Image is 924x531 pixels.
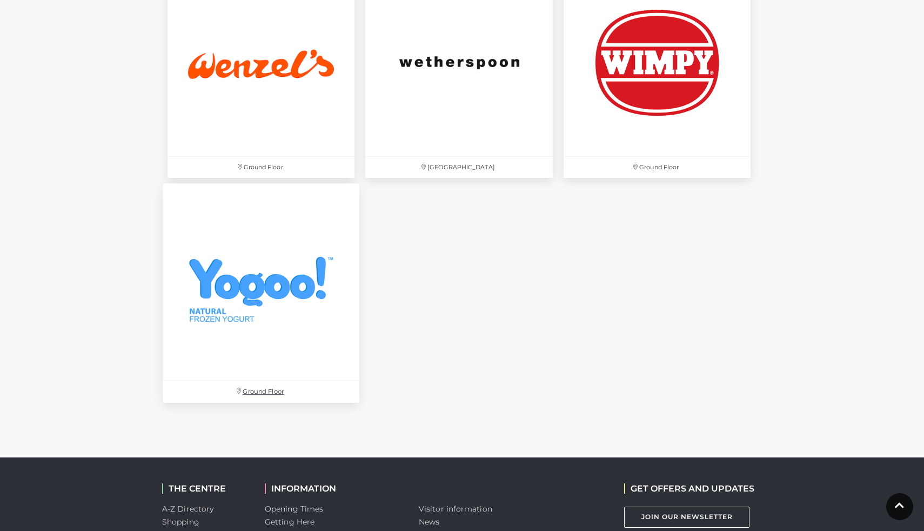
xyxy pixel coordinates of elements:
[162,504,213,514] a: A-Z Directory
[163,381,359,403] p: Ground Floor
[265,483,403,494] h2: INFORMATION
[365,157,552,178] p: [GEOGRAPHIC_DATA]
[157,178,365,409] a: Yogoo at Festival Place Ground Floor
[564,157,751,178] p: Ground Floor
[624,483,754,494] h2: GET OFFERS AND UPDATES
[265,504,323,514] a: Opening Times
[265,517,314,527] a: Getting Here
[419,504,492,514] a: Visitor information
[419,517,439,527] a: News
[163,184,359,381] img: Yogoo at Festival Place
[168,157,354,178] p: Ground Floor
[162,517,199,527] a: Shopping
[162,483,249,494] h2: THE CENTRE
[624,507,749,528] a: Join Our Newsletter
